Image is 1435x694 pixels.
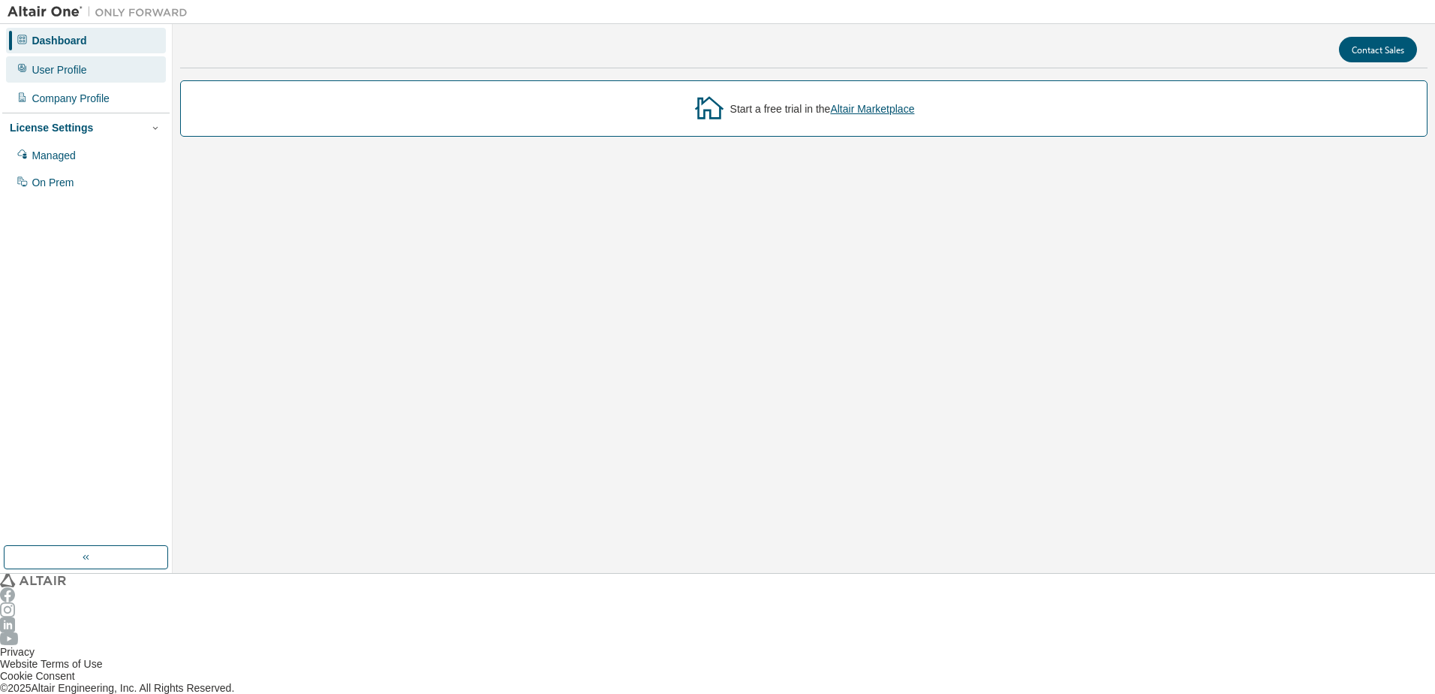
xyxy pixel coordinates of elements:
[1339,37,1417,62] button: Contact Sales
[10,122,93,134] div: License Settings
[32,35,86,47] div: Dashboard
[830,103,914,115] a: Altair Marketplace
[730,103,915,115] div: Start a free trial in the
[8,5,195,20] img: Altair One
[32,149,75,161] div: Managed
[32,64,86,76] div: User Profile
[32,92,110,104] div: Company Profile
[32,177,74,189] div: On Prem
